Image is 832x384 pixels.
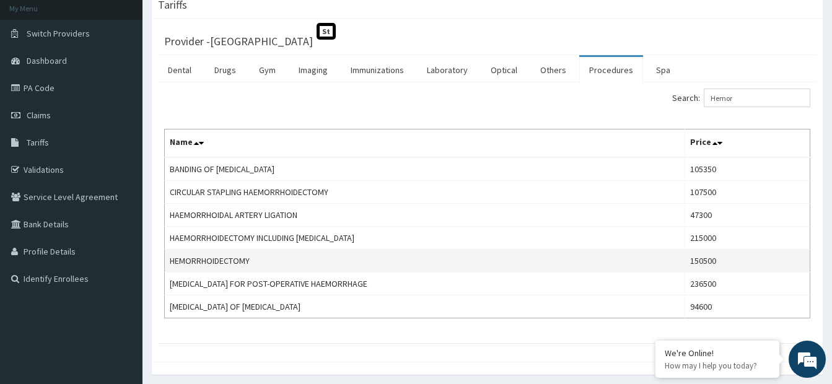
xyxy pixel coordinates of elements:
a: Spa [646,57,680,83]
p: How may I help you today? [665,360,770,371]
a: Immunizations [341,57,414,83]
div: Chat with us now [64,69,208,85]
td: 215000 [685,227,810,250]
a: Optical [481,57,527,83]
th: Price [685,129,810,158]
td: HAEMORRHOIDAL ARTERY LIGATION [165,204,685,227]
td: BANDING OF [MEDICAL_DATA] [165,157,685,181]
label: Search: [672,89,810,107]
textarea: Type your message and hit 'Enter' [6,254,236,297]
td: [MEDICAL_DATA] OF [MEDICAL_DATA] [165,295,685,318]
img: d_794563401_company_1708531726252_794563401 [23,62,50,93]
td: 105350 [685,157,810,181]
td: 150500 [685,250,810,273]
span: Claims [27,110,51,121]
span: Dashboard [27,55,67,66]
td: 107500 [685,181,810,204]
td: 236500 [685,273,810,295]
input: Search: [704,89,810,107]
th: Name [165,129,685,158]
td: 47300 [685,204,810,227]
span: Switch Providers [27,28,90,39]
span: Tariffs [27,137,49,148]
td: CIRCULAR STAPLING HAEMORRHOIDECTOMY [165,181,685,204]
td: HAEMORRHOIDECTOMY INCLUDING [MEDICAL_DATA] [165,227,685,250]
span: St [317,23,336,40]
a: Procedures [579,57,643,83]
td: HEMORRHOIDECTOMY [165,250,685,273]
td: 94600 [685,295,810,318]
a: Laboratory [417,57,478,83]
h3: Provider - [GEOGRAPHIC_DATA] [164,36,313,47]
span: We're online! [72,114,171,239]
td: [MEDICAL_DATA] FOR POST-OPERATIVE HAEMORRHAGE [165,273,685,295]
a: Imaging [289,57,338,83]
a: Gym [249,57,286,83]
div: Minimize live chat window [203,6,233,36]
a: Drugs [204,57,246,83]
a: Others [530,57,576,83]
div: We're Online! [665,347,770,359]
a: Dental [158,57,201,83]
